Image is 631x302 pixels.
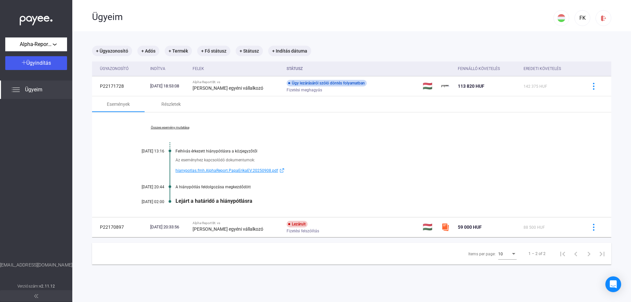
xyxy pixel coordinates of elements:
img: plus-white.svg [22,60,26,65]
div: Alpha-Report Bt. vs [193,80,281,84]
div: Ügyeim [92,12,553,23]
span: Ügyindítás [26,60,51,66]
mat-chip: + Adós [137,46,159,56]
button: Next page [582,247,596,260]
img: arrow-double-left-grey.svg [34,294,38,298]
td: P22170897 [92,217,148,237]
div: Items per page: [468,250,496,258]
div: Indítva [150,65,165,73]
div: Ügy lezárásáról szóló döntés folyamatban [287,80,367,86]
div: Fennálló követelés [458,65,500,73]
div: Alpha-Report Bt. vs [193,221,281,225]
img: HU [557,14,565,22]
img: logout-red [600,15,607,22]
span: Fizetési felszólítás [287,227,319,235]
div: [DATE] 20:44 [125,185,164,189]
div: [DATE] 13:16 [125,149,164,153]
div: Fennálló követelés [458,65,518,73]
div: [DATE] 20:33:56 [150,224,187,230]
img: more-blue [590,83,597,90]
div: Lejárt a határidő a hiánypótlásra [175,198,578,204]
img: list.svg [12,86,20,94]
div: Open Intercom Messenger [605,276,621,292]
strong: v2.11.12 [39,284,55,289]
span: 88 500 HUF [524,225,545,230]
img: external-link-blue [278,168,286,173]
img: white-payee-white-dot.svg [20,12,53,26]
mat-chip: + Ügyazonosító [92,46,132,56]
mat-chip: + Fő státusz [197,46,230,56]
span: 113 820 HUF [458,83,484,89]
button: logout-red [596,10,611,26]
div: Események [107,100,130,108]
span: 59 000 HUF [458,224,482,230]
button: HU [553,10,569,26]
strong: [PERSON_NAME] egyéni vállalkozó [193,85,263,91]
a: Összes esemény mutatása [125,126,215,129]
mat-select: Items per page: [498,250,517,258]
button: FK [574,10,590,26]
th: Státusz [284,61,420,76]
div: Ügyazonosító [100,65,145,73]
div: Lezárult [287,221,308,227]
mat-chip: + Indítás dátuma [268,46,311,56]
button: First page [556,247,569,260]
div: [DATE] 18:53:08 [150,83,187,89]
button: Last page [596,247,609,260]
img: payee-logo [441,82,449,90]
td: 🇭🇺 [420,217,439,237]
mat-chip: + Státusz [236,46,263,56]
div: 1 – 2 of 2 [528,250,546,258]
div: Felek [193,65,281,73]
img: szamlazzhu-mini [441,223,449,231]
mat-chip: + Termék [165,46,192,56]
button: more-blue [587,220,600,234]
div: Eredeti követelés [524,65,561,73]
td: 🇭🇺 [420,76,439,96]
div: Indítva [150,65,187,73]
img: more-blue [590,224,597,231]
div: Ügyazonosító [100,65,129,73]
strong: [PERSON_NAME] egyéni vállalkozó [193,226,263,232]
span: Alpha-Report Bt. [20,40,53,48]
a: hianypotlas.fmh.AlphaReport.PapaErikaEV.20250908.pdfexternal-link-blue [175,167,578,174]
div: [DATE] 02:00 [125,199,164,204]
div: A hiánypótlás feldolgozása megkezdődött [175,185,578,189]
span: Ügyeim [25,86,42,94]
span: 10 [498,252,503,256]
div: Részletek [161,100,181,108]
div: Az eseményhez kapcsolódó dokumentumok: [175,157,578,163]
div: Felhívás érkezett hiánypótlásra a közjegyzőtől [175,149,578,153]
div: Felek [193,65,204,73]
span: 142 375 HUF [524,84,547,89]
span: hianypotlas.fmh.AlphaReport.PapaErikaEV.20250908.pdf [175,167,278,174]
td: P22171728 [92,76,148,96]
button: Alpha-Report Bt. [5,37,67,51]
span: Fizetési meghagyás [287,86,322,94]
button: Previous page [569,247,582,260]
div: FK [577,14,588,22]
button: Ügyindítás [5,56,67,70]
button: more-blue [587,79,600,93]
div: Eredeti követelés [524,65,578,73]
